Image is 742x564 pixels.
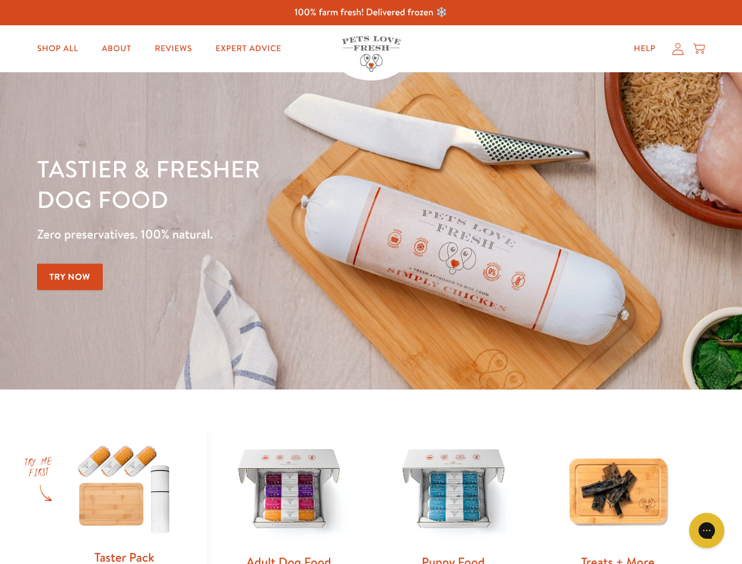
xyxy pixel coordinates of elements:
[37,153,482,214] h1: Tastier & fresher dog food
[342,36,401,72] img: Pets Love Fresh
[92,37,140,61] a: About
[37,264,103,290] a: Try Now
[145,37,201,61] a: Reviews
[28,37,88,61] a: Shop All
[206,37,291,61] a: Expert Advice
[625,37,665,61] a: Help
[683,509,730,552] iframe: Gorgias live chat messenger
[37,224,482,245] p: Zero preservatives. 100% natural.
